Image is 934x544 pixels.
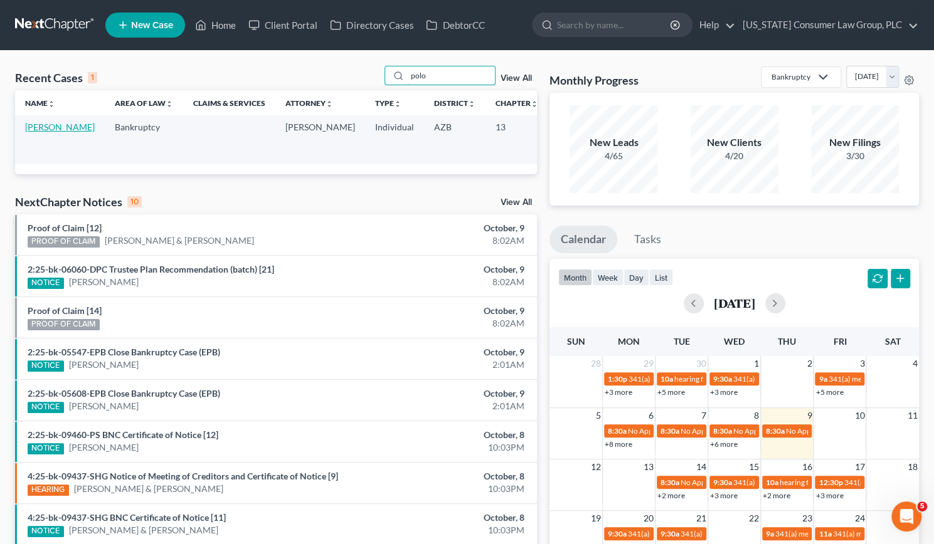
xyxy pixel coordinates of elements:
[275,115,365,164] td: [PERSON_NAME]
[629,374,750,384] span: 341(a) meeting for [PERSON_NAME]
[28,512,226,523] a: 4:25-bk-09437-SHG BNC Certificate of Notice [11]
[695,511,708,526] span: 21
[800,511,813,526] span: 23
[365,115,424,164] td: Individual
[661,374,673,384] span: 10a
[367,400,524,412] div: 2:01AM
[618,336,640,347] span: Mon
[28,347,220,357] a: 2:25-bk-05547-EPB Close Bankruptcy Case (EPB)
[28,443,64,454] div: NOTICE
[367,346,524,358] div: October, 9
[642,511,655,526] span: 20
[367,441,524,454] div: 10:03PM
[558,269,592,286] button: month
[166,100,173,108] i: unfold_more
[88,72,97,83] div: 1
[605,387,632,397] a: +3 more
[733,426,792,436] span: No Appointments
[805,356,813,371] span: 2
[657,387,685,397] a: +5 more
[105,115,183,164] td: Bankruptcy
[736,14,918,36] a: [US_STATE] Consumer Law Group, PLC
[69,400,139,412] a: [PERSON_NAME]
[733,478,921,487] span: 341(a) meeting for [PERSON_NAME] & [PERSON_NAME]
[549,73,639,88] h3: Monthly Progress
[681,478,739,487] span: No Appointments
[766,529,774,538] span: 9a
[367,276,524,288] div: 8:02AM
[69,441,139,454] a: [PERSON_NAME]
[917,501,927,511] span: 5
[623,226,672,253] a: Tasks
[681,426,739,436] span: No Appointments
[531,100,538,108] i: unfold_more
[15,194,142,209] div: NextChapter Notices
[853,511,866,526] span: 24
[28,305,102,316] a: Proof of Claim [14]
[105,234,254,247] a: [PERSON_NAME] & [PERSON_NAME]
[833,336,846,347] span: Fri
[367,470,524,483] div: October, 8
[753,408,760,423] span: 8
[367,429,524,441] div: October, 8
[713,426,732,436] span: 8:30a
[28,264,274,275] a: 2:25-bk-06060-DPC Trustee Plan Recommendation (batch) [21]
[367,222,524,234] div: October, 9
[657,491,685,500] a: +2 more
[766,478,778,487] span: 10a
[605,439,632,449] a: +8 more
[766,426,785,436] span: 8:30a
[681,529,802,538] span: 341(a) meeting for [PERSON_NAME]
[906,459,919,474] span: 18
[853,459,866,474] span: 17
[710,387,738,397] a: +3 more
[642,356,655,371] span: 29
[115,98,173,108] a: Area of Lawunfold_more
[819,478,842,487] span: 12:30p
[714,296,755,310] h2: [DATE]
[28,402,64,413] div: NOTICE
[693,14,735,36] a: Help
[853,408,866,423] span: 10
[549,226,617,253] a: Calendar
[28,471,338,481] a: 4:25-bk-09437-SHG Notice of Meeting of Creditors and Certificate of Notice [9]
[661,478,679,487] span: 8:30a
[891,501,921,531] iframe: Intercom live chat
[748,459,760,474] span: 15
[819,374,827,384] span: 9a
[700,408,708,423] span: 7
[69,524,218,536] a: [PERSON_NAME] & [PERSON_NAME]
[733,374,921,384] span: 341(a) meeting for [PERSON_NAME] & [PERSON_NAME]
[367,317,524,330] div: 8:02AM
[858,356,866,371] span: 3
[815,491,843,500] a: +3 more
[906,408,919,423] span: 11
[819,529,831,538] span: 11a
[911,356,919,371] span: 4
[367,387,524,400] div: October, 9
[28,484,69,496] div: HEARING
[710,439,738,449] a: +6 more
[28,278,64,289] div: NOTICE
[285,98,333,108] a: Attorneyunfold_more
[673,336,689,347] span: Tue
[25,98,55,108] a: Nameunfold_more
[468,100,475,108] i: unfold_more
[763,491,790,500] a: +2 more
[127,196,142,207] div: 10
[624,269,649,286] button: day
[183,90,275,115] th: Claims & Services
[69,276,139,288] a: [PERSON_NAME]
[567,336,585,347] span: Sun
[811,150,899,162] div: 3/30
[713,478,732,487] span: 9:30a
[420,14,491,36] a: DebtorCC
[501,74,532,83] a: View All
[608,529,627,538] span: 9:30a
[691,135,778,150] div: New Clients
[570,135,657,150] div: New Leads
[800,459,813,474] span: 16
[590,356,602,371] span: 28
[367,511,524,524] div: October, 8
[324,14,420,36] a: Directory Cases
